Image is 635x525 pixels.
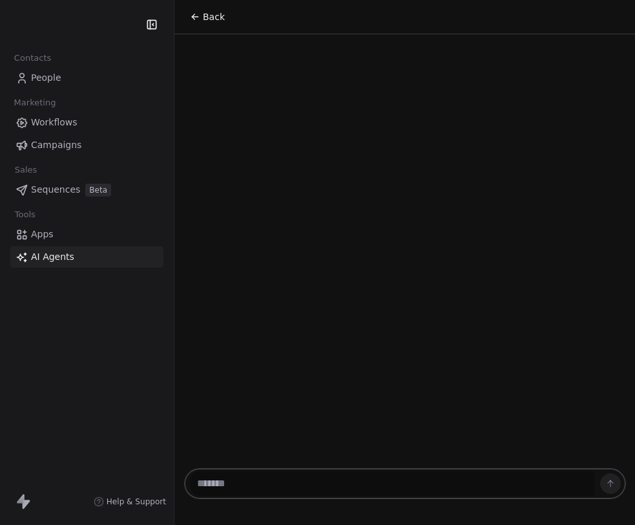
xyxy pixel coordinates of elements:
[31,228,54,241] span: Apps
[10,134,163,156] a: Campaigns
[10,246,163,268] a: AI Agents
[85,184,111,197] span: Beta
[31,116,78,129] span: Workflows
[10,67,163,89] a: People
[203,10,225,23] span: Back
[9,205,41,224] span: Tools
[9,160,43,180] span: Sales
[8,93,61,112] span: Marketing
[10,224,163,245] a: Apps
[10,112,163,133] a: Workflows
[31,138,81,152] span: Campaigns
[31,183,80,197] span: Sequences
[31,250,74,264] span: AI Agents
[31,71,61,85] span: People
[107,497,166,507] span: Help & Support
[10,179,163,200] a: SequencesBeta
[8,48,57,68] span: Contacts
[94,497,166,507] a: Help & Support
